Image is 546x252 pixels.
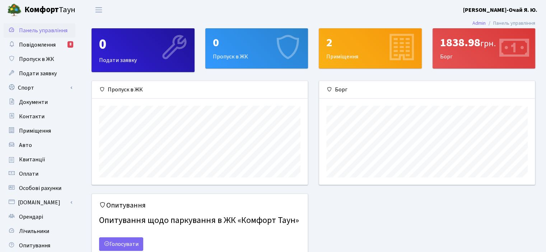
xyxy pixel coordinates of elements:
[4,210,75,224] a: Орендарі
[4,95,75,109] a: Документи
[19,127,51,135] span: Приміщення
[19,98,48,106] span: Документи
[463,6,537,14] a: [PERSON_NAME]-Очай Я. Ю.
[326,36,414,49] div: 2
[4,224,75,238] a: Лічильники
[19,55,54,63] span: Пропуск в ЖК
[480,37,496,50] span: грн.
[90,4,108,16] button: Переключити навігацію
[99,237,143,251] a: Голосувати
[67,41,73,48] div: 8
[19,227,49,235] span: Лічильники
[4,38,75,52] a: Повідомлення8
[19,213,43,221] span: Орендарі
[19,27,67,34] span: Панель управління
[319,81,535,99] div: Борг
[19,141,32,149] span: Авто
[99,201,300,210] h5: Опитування
[19,113,45,120] span: Контакти
[92,81,308,99] div: Пропуск в ЖК
[19,170,38,178] span: Оплати
[462,16,546,31] nav: breadcrumb
[472,19,486,27] a: Admin
[206,29,308,68] div: Пропуск в ЖК
[24,4,75,16] span: Таун
[319,29,421,68] div: Приміщення
[19,70,57,77] span: Подати заявку
[4,152,75,167] a: Квитанції
[99,36,187,53] div: 0
[205,28,308,68] a: 0Пропуск в ЖК
[4,23,75,38] a: Панель управління
[24,4,59,15] b: Комфорт
[4,167,75,181] a: Оплати
[4,81,75,95] a: Спорт
[486,19,535,27] li: Панель управління
[4,109,75,124] a: Контакти
[19,156,45,163] span: Квитанції
[440,36,528,49] div: 1838.98
[7,3,22,17] img: logo.png
[92,28,195,72] a: 0Подати заявку
[92,29,194,72] div: Подати заявку
[213,36,301,49] div: 0
[4,124,75,138] a: Приміщення
[99,213,300,229] h4: Опитування щодо паркування в ЖК «Комфорт Таун»
[4,52,75,66] a: Пропуск в ЖК
[19,41,56,49] span: Повідомлення
[4,181,75,195] a: Особові рахунки
[4,195,75,210] a: [DOMAIN_NAME]
[19,184,61,192] span: Особові рахунки
[4,138,75,152] a: Авто
[319,28,422,68] a: 2Приміщення
[19,242,50,249] span: Опитування
[4,66,75,81] a: Подати заявку
[433,29,535,68] div: Борг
